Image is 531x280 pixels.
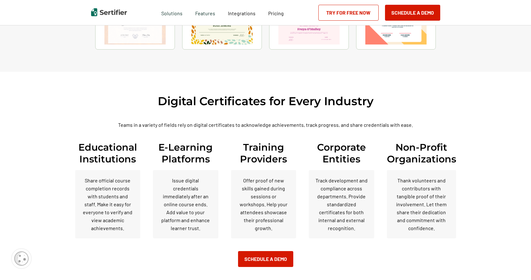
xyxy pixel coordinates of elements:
h3: E-Learning Platforms [153,141,218,165]
p: Offer proof of new skills gained during sessions or workshops. Help your attendees showcase their... [237,176,290,232]
button: Schedule a Demo [238,251,293,267]
p: Issue digital credentials immediately after an online course ends. Add value to your platform and... [159,176,212,232]
h3: Non-Profit Organizations [387,141,456,165]
a: Pricing [268,9,284,17]
span: Pricing [268,10,284,16]
img: Cookie Popup Icon [14,251,29,266]
button: Schedule a Demo [385,5,440,21]
p: Share official course completion records with students and staff. Make it easy for everyone to ve... [82,176,134,232]
h3: Educational Institutions [75,141,141,165]
a: Integrations [228,9,256,17]
iframe: Chat Widget [499,249,531,280]
h3: Corporate Entities [309,141,374,165]
span: Features [195,9,215,17]
h2: Digital Certificates for Every Industry [158,94,374,108]
a: Try for Free Now [318,5,379,21]
h3: Training Providers [231,141,296,165]
img: Sertifier | Digital Credentialing Platform [91,8,127,16]
span: Solutions [161,9,183,17]
p: Teams in a variety of fields rely on digital certificates to acknowledge achievements, track prog... [118,121,413,129]
span: Integrations [228,10,256,16]
p: Thank volunteers and contributors with tangible proof of their involvement. Let them share their ... [393,176,450,232]
p: Track development and compliance across departments. Provide standardized certificates for both i... [315,176,368,232]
